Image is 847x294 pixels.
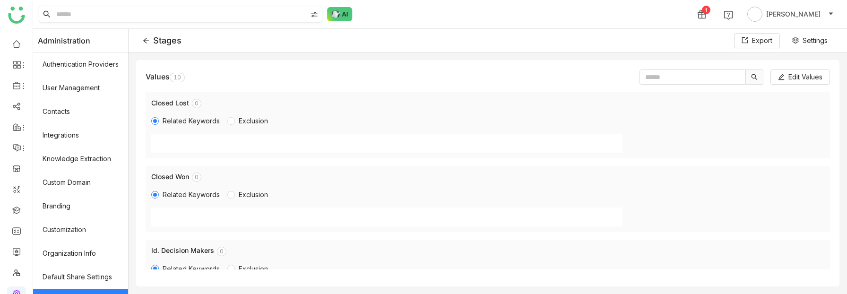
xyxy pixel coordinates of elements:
[38,29,90,52] span: Administration
[747,7,762,22] img: avatar
[33,218,128,242] a: Customization
[702,6,710,14] div: 1
[151,245,214,256] div: Id. Decision Makers
[235,264,272,274] span: Exclusion
[724,10,733,20] img: help.svg
[195,99,199,108] p: 0
[173,73,177,82] p: 1
[33,242,128,265] a: Organization Info
[33,147,128,171] a: Knowledge Extraction
[235,116,272,126] span: Exclusion
[8,7,25,24] img: logo
[785,33,835,48] button: Settings
[788,72,822,82] span: Edit Values
[766,9,821,19] span: [PERSON_NAME]
[734,33,780,48] button: Export
[192,99,201,108] nz-badge-sup: 0
[33,100,128,123] a: Contacts
[33,52,128,76] a: Authentication Providers
[33,194,128,218] a: Branding
[752,35,772,46] span: Export
[235,190,272,200] span: Exclusion
[192,173,201,182] nz-badge-sup: 0
[177,73,181,82] p: 0
[745,7,836,22] button: [PERSON_NAME]
[33,171,128,194] a: Custom Domain
[803,35,828,46] span: Settings
[170,73,185,82] nz-badge-sup: 10
[217,247,226,256] nz-badge-sup: 0
[220,247,224,256] p: 0
[146,72,185,82] div: Values
[159,190,224,200] span: Related Keywords
[159,116,224,126] span: Related Keywords
[151,98,189,108] div: Closed Lost
[195,173,199,182] p: 0
[311,11,318,18] img: search-type.svg
[151,172,189,182] div: Closed Won
[770,69,830,85] button: Edit Values
[33,123,128,147] a: Integrations
[159,264,224,274] span: Related Keywords
[153,35,181,45] div: Stages
[33,265,128,289] a: Default Share Settings
[327,7,353,21] img: ask-buddy-normal.svg
[33,76,128,100] a: User Management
